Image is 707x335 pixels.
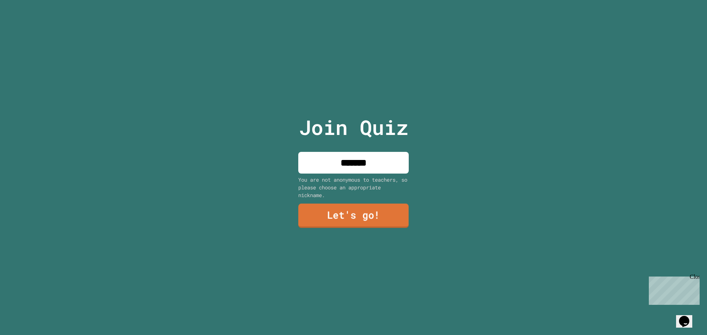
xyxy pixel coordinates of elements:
a: Let's go! [298,204,409,228]
iframe: chat widget [646,274,700,305]
div: You are not anonymous to teachers, so please choose an appropriate nickname. [298,176,409,199]
iframe: chat widget [676,306,700,328]
p: Join Quiz [299,112,408,143]
div: Chat with us now!Close [3,3,51,47]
